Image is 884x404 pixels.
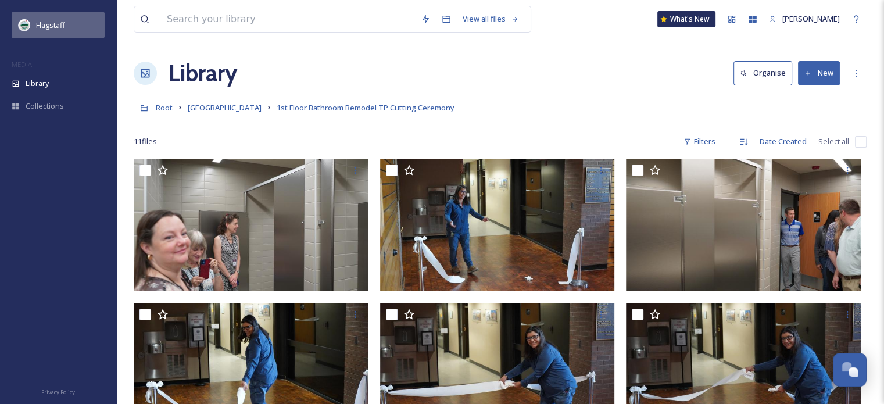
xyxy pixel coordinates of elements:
img: DSC04971.JPG [626,159,861,291]
span: [PERSON_NAME] [782,13,840,24]
span: Root [156,102,173,113]
span: 11 file s [134,136,157,147]
a: Privacy Policy [41,384,75,398]
img: DSC04966.JPG [380,159,615,291]
button: Open Chat [833,353,867,387]
img: DSC04973.JPG [134,159,368,291]
span: MEDIA [12,60,32,69]
img: images%20%282%29.jpeg [19,19,30,31]
a: Root [156,101,173,115]
span: [GEOGRAPHIC_DATA] [188,102,262,113]
span: Flagstaff [36,20,65,30]
a: What's New [657,11,715,27]
span: Collections [26,101,64,112]
span: Select all [818,136,849,147]
span: Library [26,78,49,89]
a: [PERSON_NAME] [763,8,846,30]
button: Organise [733,61,792,85]
a: View all files [457,8,525,30]
div: Filters [678,130,721,153]
span: Privacy Policy [41,388,75,396]
input: Search your library [161,6,415,32]
span: 1st Floor Bathroom Remodel TP Cutting Ceremony [277,102,454,113]
div: Date Created [754,130,813,153]
a: 1st Floor Bathroom Remodel TP Cutting Ceremony [277,101,454,115]
a: Library [169,56,237,91]
button: New [798,61,840,85]
a: [GEOGRAPHIC_DATA] [188,101,262,115]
